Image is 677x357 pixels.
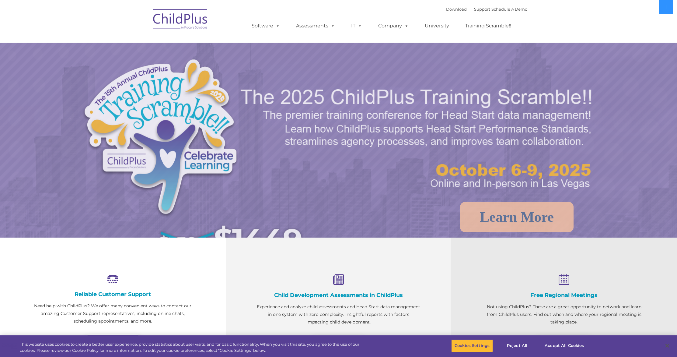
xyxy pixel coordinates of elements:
a: Support [474,7,490,12]
h4: Child Development Assessments in ChildPlus [256,292,421,299]
a: Download [446,7,467,12]
font: | [446,7,527,12]
a: Learn More [308,335,369,350]
a: Training Scramble!! [459,20,517,32]
a: Learn more [82,334,143,349]
p: Need help with ChildPlus? We offer many convenient ways to contact our amazing Customer Support r... [30,302,195,325]
button: Close [661,339,674,352]
h4: Reliable Customer Support [30,291,195,298]
a: University [419,20,455,32]
a: Learn More [534,335,595,350]
a: Company [372,20,415,32]
img: ChildPlus by Procare Solutions [150,5,211,35]
h4: Free Regional Meetings [482,292,647,299]
a: Learn More [460,202,574,232]
div: This website uses cookies to create a better user experience, provide statistics about user visit... [20,341,372,353]
p: Experience and analyze child assessments and Head Start data management in one system with zero c... [256,303,421,326]
button: Accept All Cookies [541,339,587,352]
a: IT [345,20,368,32]
a: Schedule A Demo [491,7,527,12]
button: Reject All [498,339,536,352]
a: Assessments [290,20,341,32]
p: Not using ChildPlus? These are a great opportunity to network and learn from ChildPlus users. Fin... [482,303,647,326]
button: Cookies Settings [451,339,493,352]
a: Software [246,20,286,32]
